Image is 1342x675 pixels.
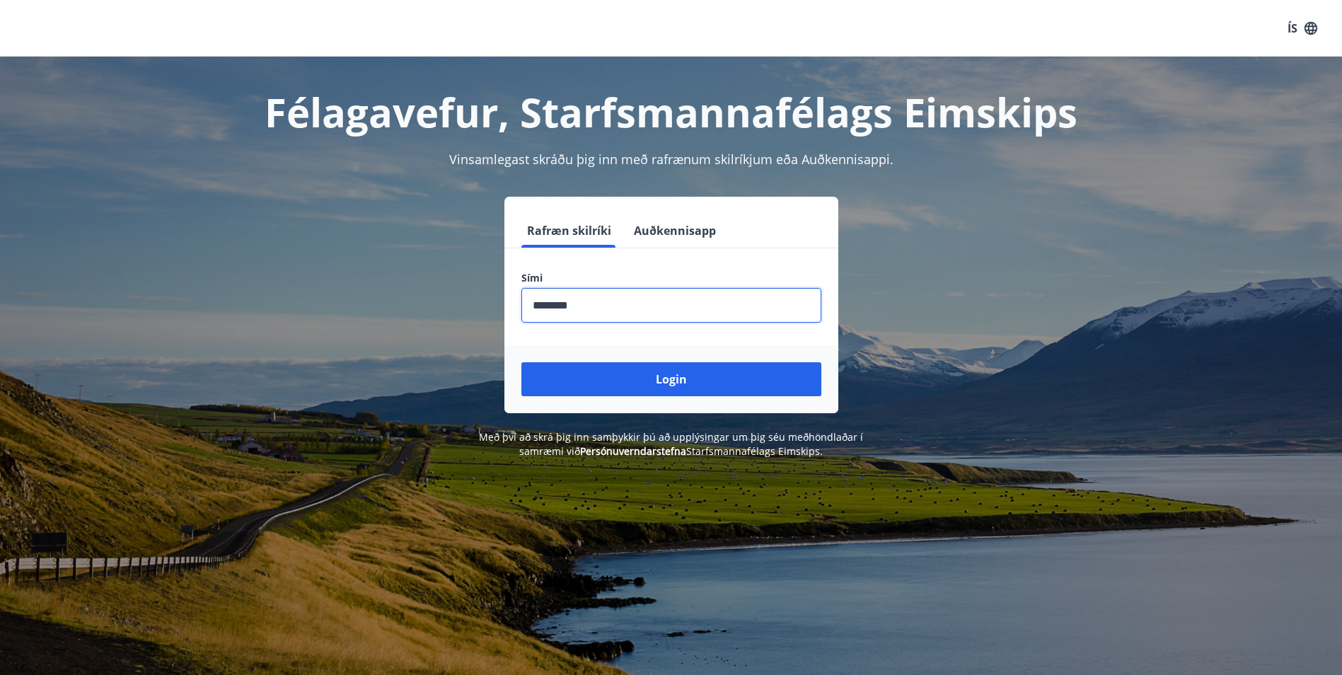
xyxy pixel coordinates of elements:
[449,151,893,168] span: Vinsamlegast skráðu þig inn með rafrænum skilríkjum eða Auðkennisappi.
[521,362,821,396] button: Login
[1280,16,1325,41] button: ÍS
[479,430,863,458] span: Með því að skrá þig inn samþykkir þú að upplýsingar um þig séu meðhöndlaðar í samræmi við Starfsm...
[628,214,722,248] button: Auðkennisapp
[521,214,617,248] button: Rafræn skilríki
[179,85,1164,139] h1: Félagavefur, Starfsmannafélags Eimskips
[521,271,821,285] label: Sími
[580,444,686,458] a: Persónuverndarstefna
